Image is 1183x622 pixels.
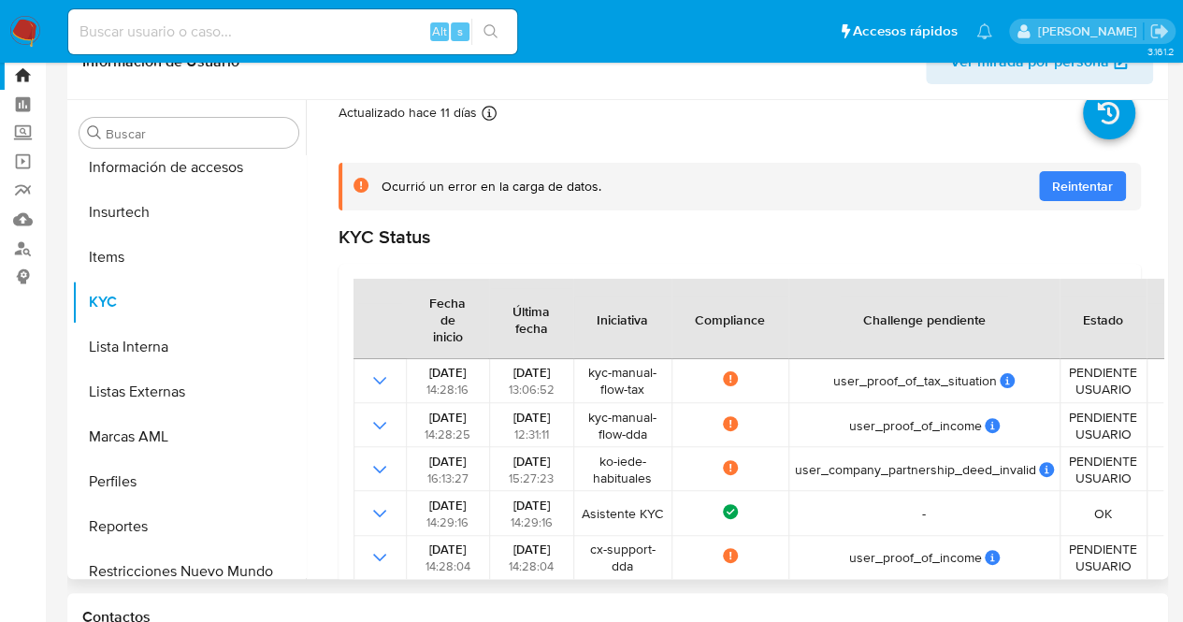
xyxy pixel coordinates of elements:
[72,280,306,325] button: KYC
[72,369,306,414] button: Listas Externas
[106,125,291,142] input: Buscar
[976,23,992,39] a: Notificaciones
[72,235,306,280] button: Items
[1037,22,1143,40] p: agostina.bazzano@mercadolibre.com
[471,19,510,45] button: search-icon
[853,22,958,41] span: Accesos rápidos
[68,20,517,44] input: Buscar usuario o caso...
[72,459,306,504] button: Perfiles
[339,104,477,122] p: Actualizado hace 11 días
[87,125,102,140] button: Buscar
[72,414,306,459] button: Marcas AML
[432,22,447,40] span: Alt
[72,325,306,369] button: Lista Interna
[72,504,306,549] button: Reportes
[72,190,306,235] button: Insurtech
[1149,22,1169,41] a: Salir
[82,52,239,71] h1: Información de Usuario
[72,549,306,594] button: Restricciones Nuevo Mundo
[72,145,306,190] button: Información de accesos
[1147,44,1174,59] span: 3.161.2
[457,22,463,40] span: s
